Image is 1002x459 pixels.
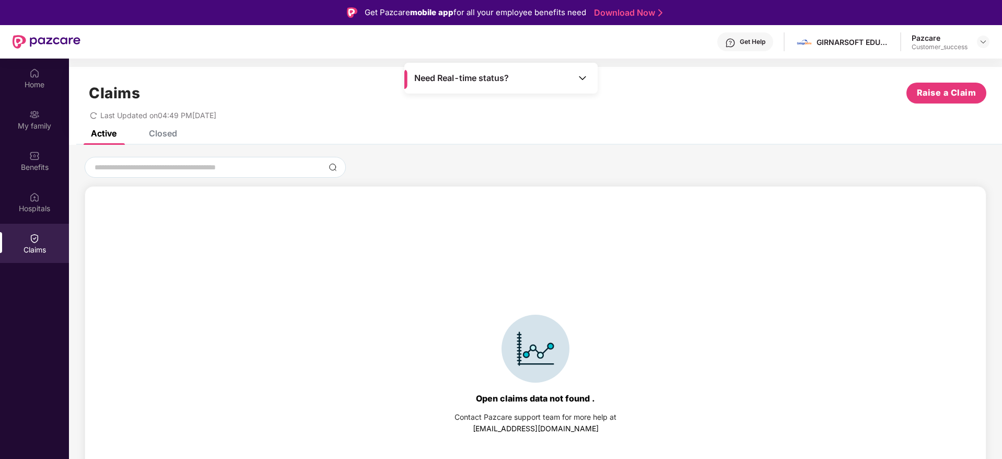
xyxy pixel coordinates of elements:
a: Download Now [594,7,659,18]
a: [EMAIL_ADDRESS][DOMAIN_NAME] [473,424,599,433]
img: svg+xml;base64,PHN2ZyBpZD0iSGVscC0zMngzMiIgeG1sbnM9Imh0dHA6Ly93d3cudzMub3JnLzIwMDAvc3ZnIiB3aWR0aD... [725,38,736,48]
div: GIRNARSOFT EDUCATION SERVICES PRIVATE LIMITED [817,37,890,47]
h1: Claims [89,84,140,102]
img: Toggle Icon [577,73,588,83]
img: svg+xml;base64,PHN2ZyB3aWR0aD0iMjAiIGhlaWdodD0iMjAiIHZpZXdCb3g9IjAgMCAyMCAyMCIgZmlsbD0ibm9uZSIgeG... [29,109,40,120]
div: Customer_success [912,43,968,51]
img: svg+xml;base64,PHN2ZyBpZD0iQ2xhaW0iIHhtbG5zPSJodHRwOi8vd3d3LnczLm9yZy8yMDAwL3N2ZyIgd2lkdGg9IjIwIi... [29,233,40,244]
strong: mobile app [410,7,453,17]
button: Raise a Claim [906,83,986,104]
img: svg+xml;base64,PHN2ZyBpZD0iSG9zcGl0YWxzIiB4bWxucz0iaHR0cDovL3d3dy53My5vcmcvMjAwMC9zdmciIHdpZHRoPS... [29,192,40,202]
img: New Pazcare Logo [13,35,80,49]
img: svg+xml;base64,PHN2ZyBpZD0iSWNvbl9DbGFpbSIgZGF0YS1uYW1lPSJJY29uIENsYWltIiB4bWxucz0iaHR0cDovL3d3dy... [502,315,569,383]
img: Stroke [658,7,662,18]
div: Open claims data not found . [476,393,595,404]
div: Closed [149,128,177,139]
span: Last Updated on 04:49 PM[DATE] [100,111,216,120]
div: Pazcare [912,33,968,43]
div: Contact Pazcare support team for more help at [455,411,616,423]
span: Need Real-time status? [414,73,509,84]
span: redo [90,111,97,120]
img: svg+xml;base64,PHN2ZyBpZD0iQmVuZWZpdHMiIHhtbG5zPSJodHRwOi8vd3d3LnczLm9yZy8yMDAwL3N2ZyIgd2lkdGg9Ij... [29,151,40,161]
div: Active [91,128,116,139]
div: Get Pazcare for all your employee benefits need [365,6,586,19]
img: cd%20colored%20full%20logo%20(1).png [797,35,812,50]
div: Get Help [740,38,765,46]
img: Logo [347,7,357,18]
img: svg+xml;base64,PHN2ZyBpZD0iRHJvcGRvd24tMzJ4MzIiIHhtbG5zPSJodHRwOi8vd3d3LnczLm9yZy8yMDAwL3N2ZyIgd2... [979,38,987,46]
span: Raise a Claim [917,86,976,99]
img: svg+xml;base64,PHN2ZyBpZD0iU2VhcmNoLTMyeDMyIiB4bWxucz0iaHR0cDovL3d3dy53My5vcmcvMjAwMC9zdmciIHdpZH... [329,163,337,171]
img: svg+xml;base64,PHN2ZyBpZD0iSG9tZSIgeG1sbnM9Imh0dHA6Ly93d3cudzMub3JnLzIwMDAvc3ZnIiB3aWR0aD0iMjAiIG... [29,68,40,78]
